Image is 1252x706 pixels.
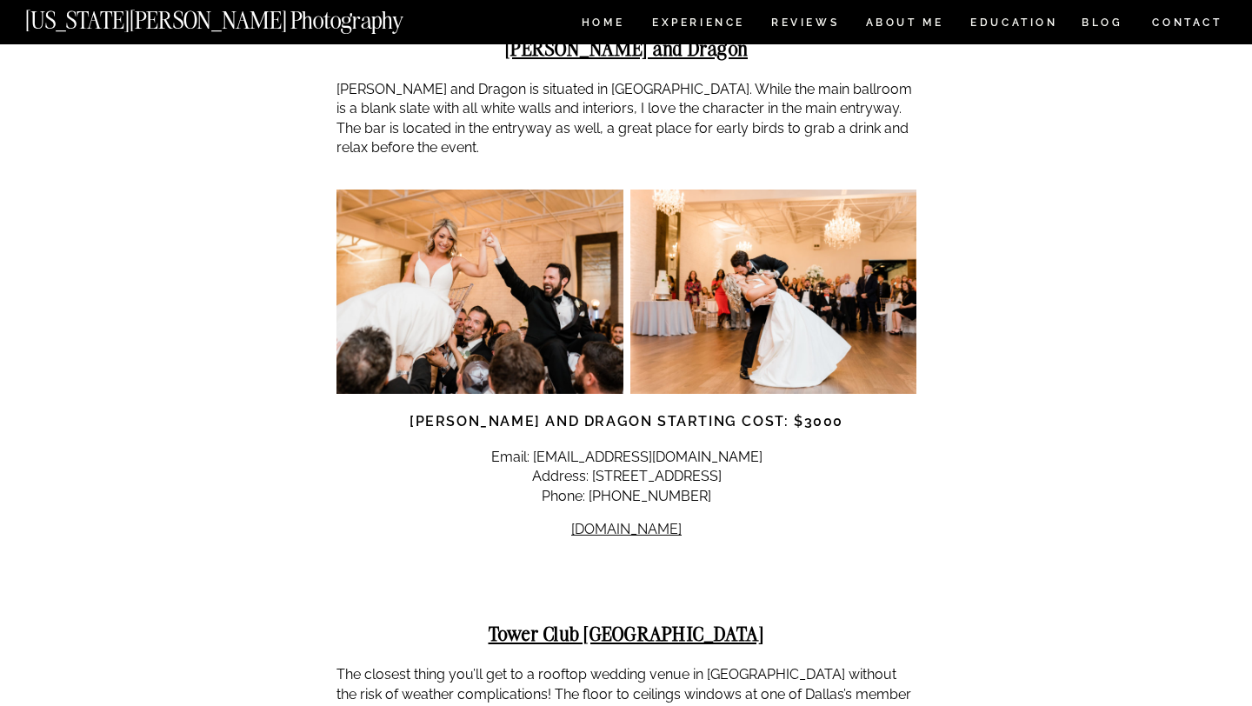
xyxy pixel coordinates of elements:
a: BLOG [1082,17,1123,32]
p: Email: [EMAIL_ADDRESS][DOMAIN_NAME] Address: [STREET_ADDRESS] Phone: [PHONE_NUMBER] [336,448,916,506]
p: [PERSON_NAME] and Dragon is situated in [GEOGRAPHIC_DATA]. While the main ballroom is a blank sla... [336,80,916,158]
a: HOME [578,17,628,32]
a: CONTACT [1151,13,1223,32]
strong: [PERSON_NAME] and Dragon [505,36,748,61]
a: [US_STATE][PERSON_NAME] Photography [25,9,462,23]
strong: [PERSON_NAME] and Dragon Starting Cost: $3000 [410,413,843,430]
a: ABOUT ME [865,17,944,32]
a: Experience [652,17,743,32]
a: REVIEWS [771,17,836,32]
img: Dallas wedding venue [630,190,917,394]
a: EDUCATION [969,17,1060,32]
img: Dallas wedding venue [336,190,623,394]
a: [DOMAIN_NAME] [571,521,682,537]
strong: Tower Club [GEOGRAPHIC_DATA] [489,621,765,646]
